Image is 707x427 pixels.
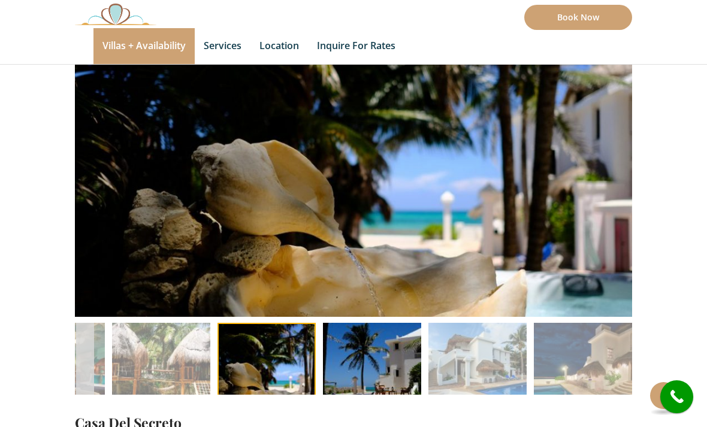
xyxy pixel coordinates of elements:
[195,28,250,64] a: Services
[308,28,404,64] a: Inquire for Rates
[428,323,527,421] img: IMG_0733-1024x683-1-150x150.jpg
[112,323,210,421] img: DSCF9971-1024x683-1-150x150.jpg
[75,3,156,25] img: Awesome Logo
[660,380,693,413] a: call
[93,28,195,64] a: Villas + Availability
[534,323,632,421] img: IMG_1902-1024x683-1-150x150.jpg
[323,323,421,421] img: DSCF9934-1024x683-1-150x150.jpg
[663,383,690,410] i: call
[250,28,308,64] a: Location
[524,5,632,30] a: Book Now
